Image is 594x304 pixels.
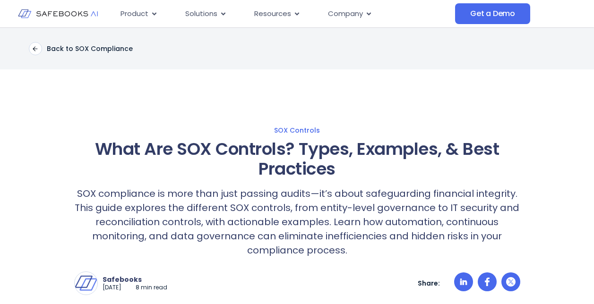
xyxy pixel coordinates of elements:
[328,8,363,19] span: Company
[75,272,97,295] img: Safebooks
[418,279,440,287] p: Share:
[9,126,585,135] a: SOX Controls
[113,5,455,23] nav: Menu
[103,284,121,292] p: [DATE]
[29,42,133,55] a: Back to SOX Compliance
[254,8,291,19] span: Resources
[185,8,217,19] span: Solutions
[455,3,530,24] a: Get a Demo
[470,9,515,18] span: Get a Demo
[103,275,167,284] p: Safebooks
[47,44,133,53] p: Back to SOX Compliance
[136,284,167,292] p: 8 min read
[113,5,455,23] div: Menu Toggle
[121,8,148,19] span: Product
[74,186,520,257] p: SOX compliance is more than just passing audits—it’s about safeguarding financial integrity. This...
[74,139,520,179] h1: What Are SOX Controls? Types, Examples, & Best Practices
